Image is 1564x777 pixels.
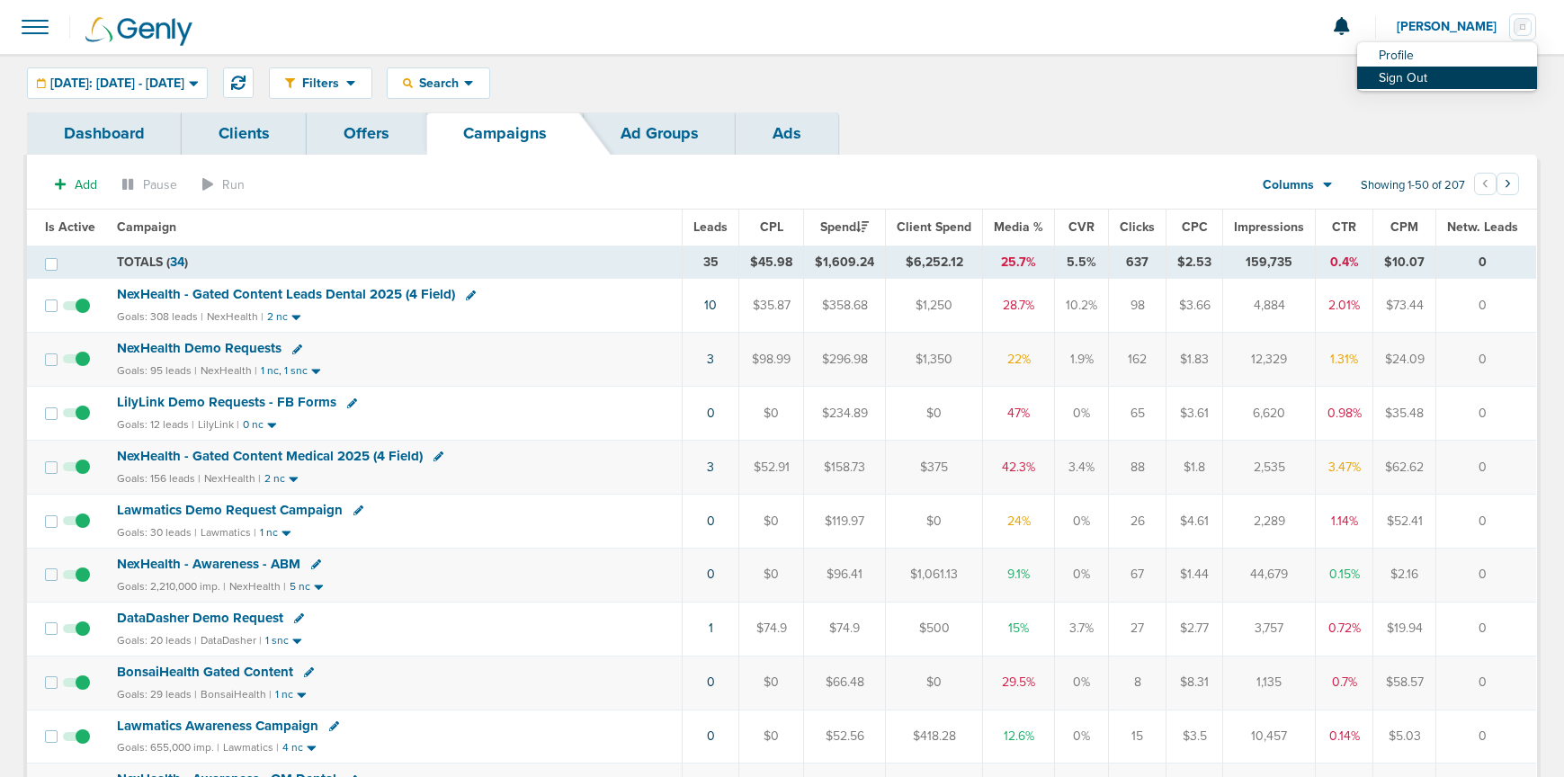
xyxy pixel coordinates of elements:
td: 1.14% [1316,494,1373,548]
small: Lawmatics | [201,526,256,539]
td: 637 [1109,246,1166,279]
td: 47% [983,387,1055,441]
td: 24% [983,494,1055,548]
td: 0 [1436,279,1537,333]
small: 4 nc [282,741,303,755]
td: 42.3% [983,441,1055,495]
td: 0.14% [1316,710,1373,764]
td: $0 [739,387,804,441]
ul: Pagination [1474,175,1519,197]
td: 0.7% [1316,656,1373,710]
span: Filters [295,76,346,91]
td: $73.44 [1373,279,1436,333]
td: 159,735 [1223,246,1316,279]
span: CPL [760,219,783,235]
td: $1,609.24 [804,246,886,279]
small: BonsaiHealth | [201,688,272,701]
td: 0 [1436,656,1537,710]
td: 35 [683,246,739,279]
small: Goals: 12 leads | [117,418,194,432]
a: 10 [704,298,717,313]
td: 15% [983,602,1055,656]
small: NexHealth | [229,580,286,593]
span: Clicks [1120,219,1155,235]
td: 5.5% [1055,246,1109,279]
td: $1.8 [1166,441,1223,495]
small: Goals: 95 leads | [117,364,197,378]
a: Campaigns [426,112,584,155]
small: Goals: 30 leads | [117,526,197,540]
td: $5.03 [1373,710,1436,764]
span: NexHealth - Gated Content Leads Dental 2025 (4 Field) [117,286,455,302]
td: 0.15% [1316,548,1373,602]
a: 3 [707,460,714,475]
td: 2,535 [1223,441,1316,495]
td: 0 [1436,333,1537,387]
td: $3.61 [1166,387,1223,441]
td: 0% [1055,548,1109,602]
a: 0 [707,728,715,744]
td: $358.68 [804,279,886,333]
span: Media % [994,219,1043,235]
span: Spend [820,219,869,235]
a: 0 [707,514,715,529]
span: CTR [1332,219,1356,235]
a: Ad Groups [584,112,736,155]
span: CVR [1068,219,1095,235]
a: Offers [307,112,426,155]
small: Goals: 156 leads | [117,472,201,486]
td: $74.9 [804,602,886,656]
td: $1,250 [886,279,983,333]
td: 162 [1109,333,1166,387]
small: LilyLink | [198,418,239,431]
td: $52.91 [739,441,804,495]
td: $1.44 [1166,548,1223,602]
td: $296.98 [804,333,886,387]
td: 0.98% [1316,387,1373,441]
a: 0 [707,406,715,421]
small: Goals: 29 leads | [117,688,197,701]
td: $234.89 [804,387,886,441]
span: Impressions [1234,219,1304,235]
td: $1,061.13 [886,548,983,602]
a: 3 [707,352,714,367]
small: NexHealth | [207,310,264,323]
span: NexHealth - Gated Content Medical 2025 (4 Field) [117,448,423,464]
td: $375 [886,441,983,495]
span: Leads [693,219,728,235]
small: 1 nc, 1 snc [261,364,308,378]
td: 25.7% [983,246,1055,279]
td: 2.01% [1316,279,1373,333]
small: 5 nc [290,580,310,594]
span: Is Active [45,219,95,235]
small: Goals: 20 leads | [117,634,197,647]
td: 22% [983,333,1055,387]
span: Columns [1263,176,1314,194]
td: $8.31 [1166,656,1223,710]
td: 3.4% [1055,441,1109,495]
td: 6,620 [1223,387,1316,441]
td: $6,252.12 [886,246,983,279]
td: 0 [1436,602,1537,656]
td: 29.5% [983,656,1055,710]
td: $24.09 [1373,333,1436,387]
button: Add [45,172,107,198]
td: $119.97 [804,494,886,548]
td: 15 [1109,710,1166,764]
span: BonsaiHealth Gated Content [117,664,293,680]
td: $0 [739,548,804,602]
span: Campaign [117,219,176,235]
td: 10,457 [1223,710,1316,764]
small: NexHealth | [201,364,257,377]
td: $10.07 [1373,246,1436,279]
td: $1,350 [886,333,983,387]
small: NexHealth | [204,472,261,485]
td: $500 [886,602,983,656]
td: 67 [1109,548,1166,602]
span: NexHealth Demo Requests [117,340,282,356]
td: $58.57 [1373,656,1436,710]
td: 10.2% [1055,279,1109,333]
td: $0 [739,494,804,548]
a: Dashboard [27,112,182,155]
td: $158.73 [804,441,886,495]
